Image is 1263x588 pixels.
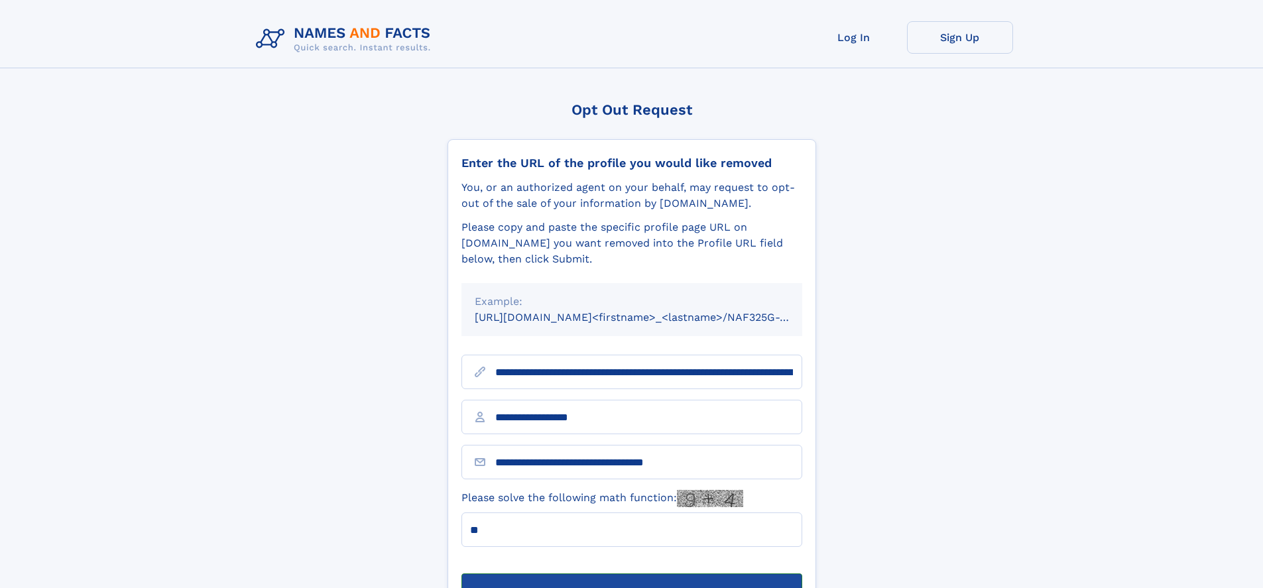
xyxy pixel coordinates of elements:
[475,311,827,323] small: [URL][DOMAIN_NAME]<firstname>_<lastname>/NAF325G-xxxxxxxx
[461,490,743,507] label: Please solve the following math function:
[907,21,1013,54] a: Sign Up
[448,101,816,118] div: Opt Out Request
[461,219,802,267] div: Please copy and paste the specific profile page URL on [DOMAIN_NAME] you want removed into the Pr...
[461,180,802,211] div: You, or an authorized agent on your behalf, may request to opt-out of the sale of your informatio...
[251,21,442,57] img: Logo Names and Facts
[461,156,802,170] div: Enter the URL of the profile you would like removed
[475,294,789,310] div: Example:
[801,21,907,54] a: Log In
